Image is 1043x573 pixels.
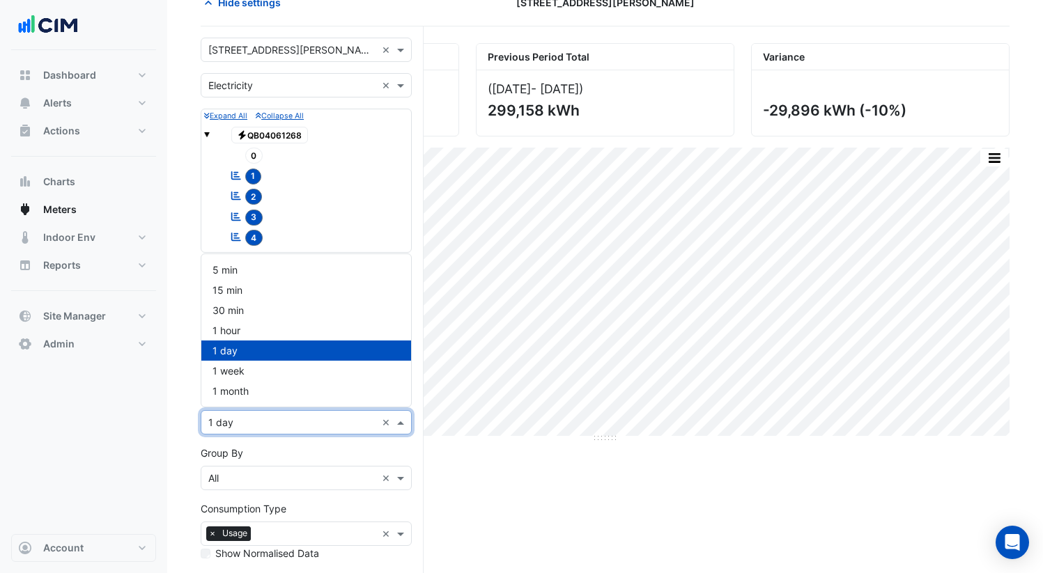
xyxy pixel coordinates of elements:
button: Indoor Env [11,223,156,251]
app-icon: Site Manager [18,309,32,323]
img: Company Logo [17,11,79,39]
button: Admin [11,330,156,358]
span: 15 min [213,284,242,296]
span: 1 week [213,365,245,377]
button: Select None [272,253,315,265]
span: Clear [382,415,394,430]
app-icon: Charts [18,175,32,189]
span: Reports [43,258,81,272]
span: 1 month [213,385,249,397]
span: Clear [382,42,394,57]
span: × [206,526,219,540]
span: 0 [245,148,263,164]
span: Clear [382,526,394,541]
fa-icon: Reportable [230,169,242,181]
button: Alerts [11,89,156,117]
app-icon: Alerts [18,96,32,110]
span: Alerts [43,96,72,110]
div: Options List [201,254,411,407]
fa-icon: Reportable [230,231,242,243]
span: Admin [43,337,75,351]
span: Clear [382,78,394,93]
fa-icon: Reportable [230,190,242,202]
span: QB04061268 [231,127,309,143]
span: 2 [245,189,263,205]
div: -29,896 kWh (-10%) [763,102,995,119]
button: Actions [11,117,156,145]
span: 3 [245,210,263,226]
div: Variance [752,44,1009,70]
div: 299,158 kWh [488,102,720,119]
span: Charts [43,175,75,189]
button: Collapse All [256,109,304,122]
small: Collapse All [256,111,304,120]
app-icon: Actions [18,124,32,138]
button: Dashboard [11,61,156,89]
span: Usage [219,526,251,540]
span: Indoor Env [43,230,95,244]
app-icon: Admin [18,337,32,351]
button: Select Reportable [201,253,264,265]
app-icon: Dashboard [18,68,32,82]
button: Reports [11,251,156,279]
button: More Options [980,149,1008,166]
small: Expand All [204,111,247,120]
app-icon: Reports [18,258,32,272]
span: - [DATE] [531,81,579,96]
span: 4 [245,230,263,246]
span: Clear [382,471,394,485]
fa-icon: Reportable [230,210,242,222]
span: 1 [245,168,262,185]
label: Consumption Type [201,501,286,516]
span: 1 day [213,345,238,356]
span: Dashboard [43,68,96,82]
div: Previous Period Total [477,44,734,70]
label: Group By [201,446,243,460]
span: 1 hour [213,324,240,336]
button: Meters [11,196,156,223]
span: Meters [43,203,77,217]
div: ([DATE] ) [488,81,723,96]
span: 5 min [213,264,238,276]
span: Account [43,541,84,555]
button: Account [11,534,156,562]
label: Show Normalised Data [215,546,319,560]
app-icon: Indoor Env [18,230,32,244]
app-icon: Meters [18,203,32,217]
button: Charts [11,168,156,196]
span: Site Manager [43,309,106,323]
div: Open Intercom Messenger [996,526,1029,559]
button: Expand All [204,109,247,122]
button: Site Manager [11,302,156,330]
span: 30 min [213,304,244,316]
fa-icon: Electricity [237,129,247,140]
span: Actions [43,124,80,138]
